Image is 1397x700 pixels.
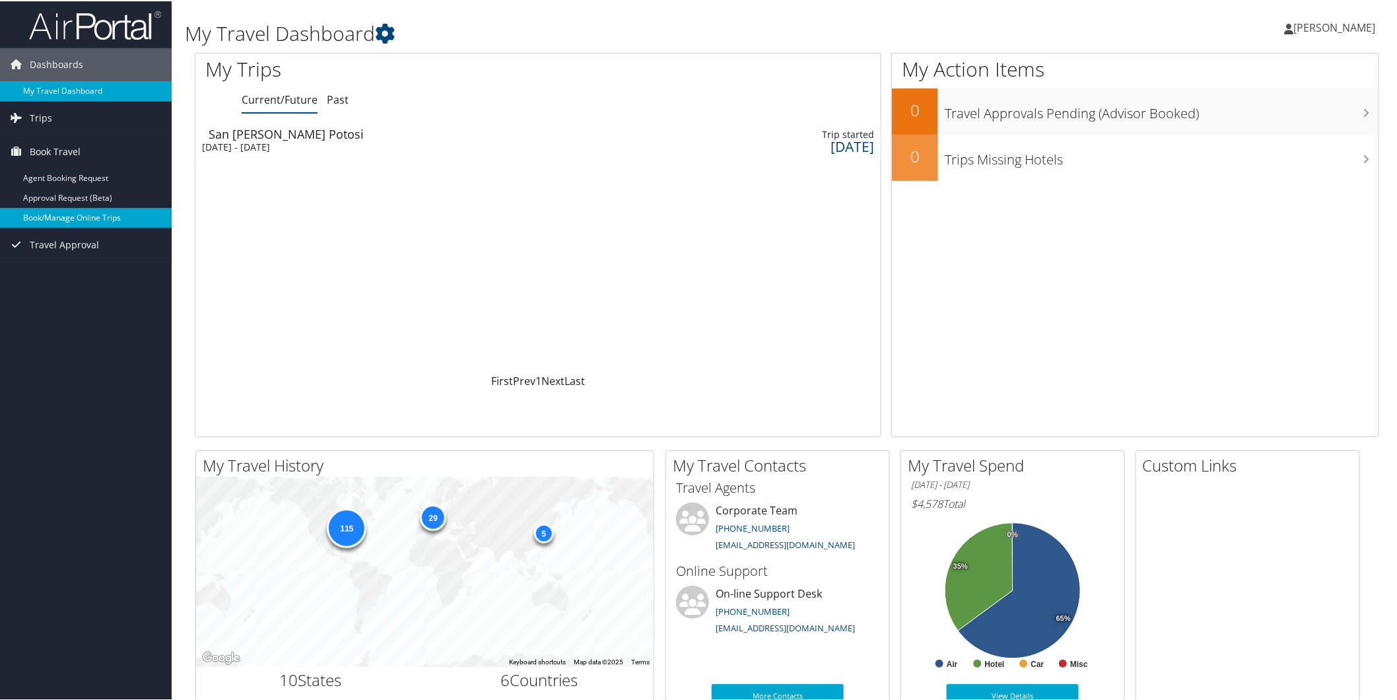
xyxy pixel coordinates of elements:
[1070,658,1088,668] text: Misc
[574,657,623,664] span: Map data ©2025
[1007,530,1018,538] tspan: 0%
[500,668,510,689] span: 6
[892,133,1379,180] a: 0Trips Missing Hotels
[1056,613,1071,621] tspan: 65%
[199,648,243,666] a: Open this area in Google Maps (opens a new window)
[953,561,968,569] tspan: 35%
[535,372,541,387] a: 1
[30,134,81,167] span: Book Travel
[203,453,654,475] h2: My Travel History
[206,668,415,690] h2: States
[945,143,1379,168] h3: Trips Missing Hotels
[1294,19,1376,34] span: [PERSON_NAME]
[541,372,564,387] a: Next
[682,127,874,139] div: Trip started
[509,656,566,666] button: Keyboard shortcuts
[279,668,298,689] span: 10
[202,140,589,152] div: [DATE] - [DATE]
[491,372,513,387] a: First
[205,54,586,82] h1: My Trips
[892,87,1379,133] a: 0Travel Approvals Pending (Advisor Booked)
[676,561,879,579] h3: Online Support
[945,96,1379,122] h3: Travel Approvals Pending (Advisor Booked)
[564,372,585,387] a: Last
[420,503,446,529] div: 29
[911,477,1114,490] h6: [DATE] - [DATE]
[1143,453,1359,475] h2: Custom Links
[1285,7,1389,46] a: [PERSON_NAME]
[892,144,938,166] h2: 0
[199,648,243,666] img: Google
[631,657,650,664] a: Terms (opens in new tab)
[29,9,161,40] img: airportal-logo.png
[892,54,1379,82] h1: My Action Items
[892,98,938,120] h2: 0
[673,453,889,475] h2: My Travel Contacts
[911,495,1114,510] h6: Total
[947,658,958,668] text: Air
[1031,658,1044,668] text: Car
[209,127,596,139] div: San [PERSON_NAME] Potosi
[716,621,855,633] a: [EMAIL_ADDRESS][DOMAIN_NAME]
[327,91,349,106] a: Past
[185,18,988,46] h1: My Travel Dashboard
[682,139,874,151] div: [DATE]
[242,91,318,106] a: Current/Future
[327,507,366,546] div: 115
[716,604,790,616] a: [PHONE_NUMBER]
[533,522,553,542] div: 5
[30,227,99,260] span: Travel Approval
[911,495,943,510] span: $4,578
[716,521,790,533] a: [PHONE_NUMBER]
[676,477,879,496] h3: Travel Agents
[513,372,535,387] a: Prev
[716,538,855,549] a: [EMAIL_ADDRESS][DOMAIN_NAME]
[435,668,644,690] h2: Countries
[985,658,1005,668] text: Hotel
[908,453,1124,475] h2: My Travel Spend
[669,501,886,555] li: Corporate Team
[30,100,52,133] span: Trips
[669,584,886,639] li: On-line Support Desk
[30,47,83,80] span: Dashboards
